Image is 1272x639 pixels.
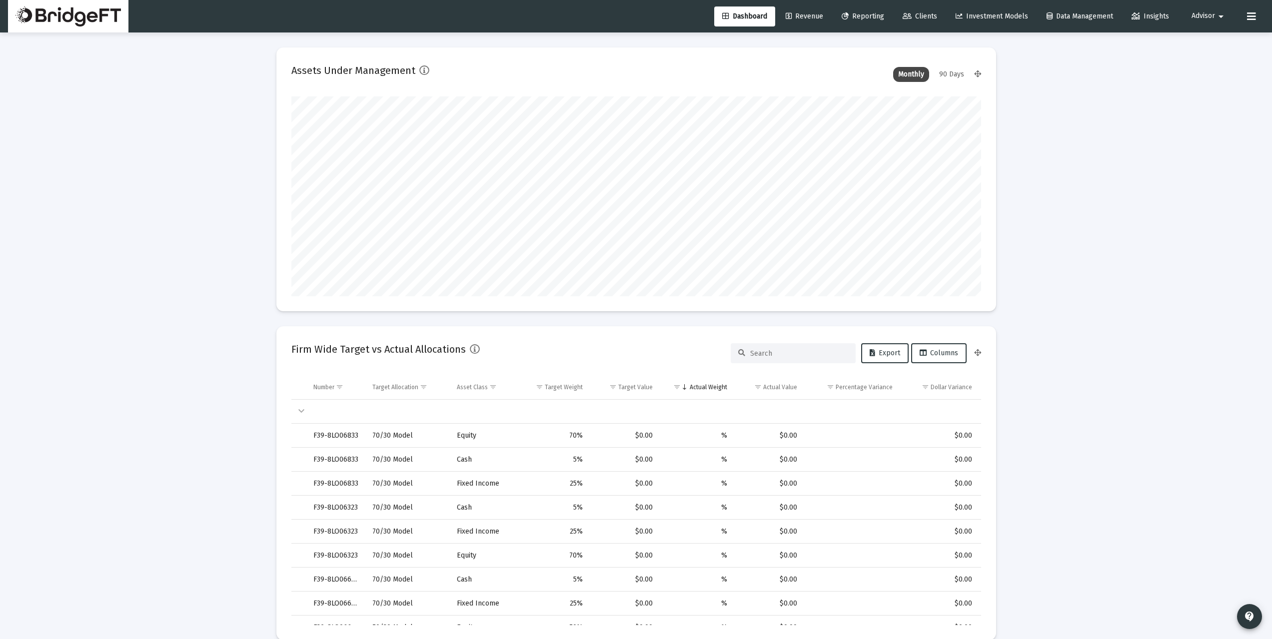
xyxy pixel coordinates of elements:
[457,383,488,391] div: Asset Class
[900,375,981,399] td: Column Dollar Variance
[827,383,834,391] span: Show filter options for column 'Percentage Variance'
[306,424,365,448] td: F39-8LO06833
[450,448,515,472] td: Cash
[306,544,365,568] td: F39-8LO06323
[1047,12,1113,20] span: Data Management
[1180,6,1239,26] button: Advisor
[741,431,797,441] div: $0.00
[667,479,727,489] div: %
[911,343,967,363] button: Columns
[523,623,583,633] div: 70%
[597,599,653,609] div: $0.00
[903,12,937,20] span: Clients
[842,12,884,20] span: Reporting
[365,375,450,399] td: Column Target Allocation
[306,520,365,544] td: F39-8LO06323
[489,383,497,391] span: Show filter options for column 'Asset Class'
[597,431,653,441] div: $0.00
[313,383,334,391] div: Number
[536,383,543,391] span: Show filter options for column 'Target Weight'
[836,383,893,391] div: Percentage Variance
[365,544,450,568] td: 70/30 Model
[597,527,653,537] div: $0.00
[741,455,797,465] div: $0.00
[291,375,981,625] div: Data grid
[450,568,515,592] td: Cash
[365,520,450,544] td: 70/30 Model
[618,383,653,391] div: Target Value
[907,479,972,489] div: $0.00
[907,527,972,537] div: $0.00
[722,12,767,20] span: Dashboard
[667,527,727,537] div: %
[15,6,121,26] img: Dashboard
[893,67,929,82] div: Monthly
[870,349,900,357] span: Export
[365,568,450,592] td: 70/30 Model
[336,383,343,391] span: Show filter options for column 'Number'
[372,383,418,391] div: Target Allocation
[786,12,823,20] span: Revenue
[754,383,762,391] span: Show filter options for column 'Actual Value'
[450,544,515,568] td: Equity
[597,575,653,585] div: $0.00
[597,551,653,561] div: $0.00
[306,472,365,496] td: F39-8LO06833
[741,479,797,489] div: $0.00
[804,375,900,399] td: Column Percentage Variance
[450,520,515,544] td: Fixed Income
[667,431,727,441] div: %
[523,599,583,609] div: 25%
[690,383,727,391] div: Actual Weight
[1244,611,1256,623] mat-icon: contact_support
[306,448,365,472] td: F39-8LO06833
[306,568,365,592] td: F39-8LO06667
[523,503,583,513] div: 5%
[667,575,727,585] div: %
[714,6,775,26] a: Dashboard
[1132,12,1169,20] span: Insights
[590,375,660,399] td: Column Target Value
[523,479,583,489] div: 25%
[291,400,306,424] td: Collapse
[420,383,427,391] span: Show filter options for column 'Target Allocation'
[523,455,583,465] div: 5%
[291,62,415,78] h2: Assets Under Management
[948,6,1036,26] a: Investment Models
[306,592,365,616] td: F39-8LO06667
[956,12,1028,20] span: Investment Models
[934,67,969,82] div: 90 Days
[1192,12,1215,20] span: Advisor
[545,383,583,391] div: Target Weight
[306,375,365,399] td: Column Number
[523,527,583,537] div: 25%
[450,472,515,496] td: Fixed Income
[778,6,831,26] a: Revenue
[907,551,972,561] div: $0.00
[306,496,365,520] td: F39-8LO06323
[741,599,797,609] div: $0.00
[667,455,727,465] div: %
[597,623,653,633] div: $0.00
[1039,6,1121,26] a: Data Management
[931,383,972,391] div: Dollar Variance
[365,496,450,520] td: 70/30 Model
[750,349,848,358] input: Search
[365,472,450,496] td: 70/30 Model
[673,383,681,391] span: Show filter options for column 'Actual Weight'
[907,455,972,465] div: $0.00
[450,424,515,448] td: Equity
[609,383,617,391] span: Show filter options for column 'Target Value'
[365,424,450,448] td: 70/30 Model
[834,6,892,26] a: Reporting
[597,479,653,489] div: $0.00
[450,375,515,399] td: Column Asset Class
[741,623,797,633] div: $0.00
[667,551,727,561] div: %
[291,341,466,357] h2: Firm Wide Target vs Actual Allocations
[741,527,797,537] div: $0.00
[450,496,515,520] td: Cash
[365,592,450,616] td: 70/30 Model
[907,599,972,609] div: $0.00
[523,551,583,561] div: 70%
